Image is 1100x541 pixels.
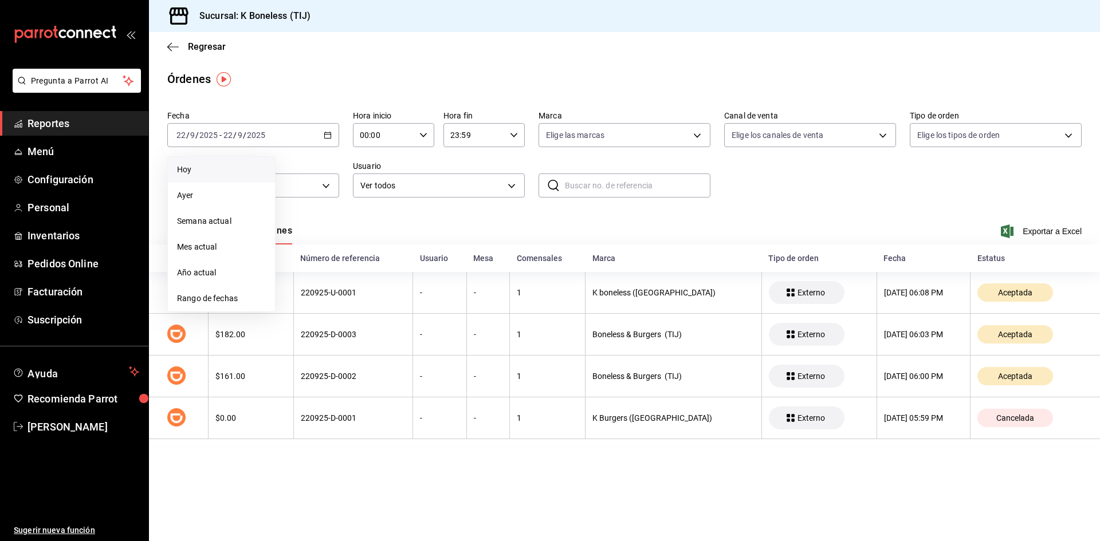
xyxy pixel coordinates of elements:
[195,131,199,140] span: /
[592,254,755,263] div: Marca
[215,413,286,422] div: $0.00
[793,288,830,297] span: Externo
[993,288,1037,297] span: Aceptada
[31,75,123,87] span: Pregunta a Parrot AI
[27,284,139,299] span: Facturación
[420,288,459,297] div: -
[300,254,406,263] div: Número de referencia
[13,69,141,93] button: Pregunta a Parrot AI
[176,131,186,140] input: --
[768,254,870,263] div: Tipo de orden
[910,112,1082,120] label: Tipo de orden
[420,330,459,339] div: -
[199,131,218,140] input: ----
[301,413,406,422] div: 220925-D-0001
[177,267,266,279] span: Año actual
[565,174,710,197] input: Buscar no. de referencia
[420,372,459,381] div: -
[884,330,964,339] div: [DATE] 06:03 PM
[793,330,830,339] span: Externo
[27,228,139,243] span: Inventarios
[223,131,233,140] input: --
[27,312,139,327] span: Suscripción
[126,30,135,39] button: open_drawer_menu
[217,72,231,86] img: Tooltip marker
[360,180,504,192] span: Ver todos
[443,112,525,120] label: Hora fin
[177,293,266,305] span: Rango de fechas
[732,129,823,141] span: Elige los canales de venta
[993,330,1037,339] span: Aceptada
[793,372,830,381] span: Externo
[992,413,1039,422] span: Cancelada
[592,372,754,381] div: Boneless & Burgers (TIJ)
[1003,224,1082,238] button: Exportar a Excel
[177,215,266,227] span: Semana actual
[27,391,139,406] span: Recomienda Parrot
[219,131,222,140] span: -
[177,241,266,253] span: Mes actual
[27,144,139,159] span: Menú
[177,189,266,202] span: Ayer
[592,413,754,422] div: K Burgers ([GEOGRAPHIC_DATA])
[237,131,243,140] input: --
[233,131,237,140] span: /
[884,372,964,381] div: [DATE] 06:00 PM
[884,288,964,297] div: [DATE] 06:08 PM
[517,372,578,381] div: 1
[27,172,139,187] span: Configuración
[420,413,459,422] div: -
[724,112,896,120] label: Canal de venta
[546,129,604,141] span: Elige las marcas
[215,372,286,381] div: $161.00
[353,112,434,120] label: Hora inicio
[301,372,406,381] div: 220925-D-0002
[167,41,226,52] button: Regresar
[186,131,190,140] span: /
[474,288,503,297] div: -
[301,288,406,297] div: 220925-U-0001
[167,70,211,88] div: Órdenes
[215,330,286,339] div: $182.00
[420,254,459,263] div: Usuario
[474,330,503,339] div: -
[243,131,246,140] span: /
[27,419,139,435] span: [PERSON_NAME]
[14,524,139,536] span: Sugerir nueva función
[190,131,195,140] input: --
[993,372,1037,381] span: Aceptada
[592,330,754,339] div: Boneless & Burgers (TIJ)
[517,413,578,422] div: 1
[8,83,141,95] a: Pregunta a Parrot AI
[27,365,124,378] span: Ayuda
[884,413,964,422] div: [DATE] 05:59 PM
[167,112,339,120] label: Fecha
[27,200,139,215] span: Personal
[474,372,503,381] div: -
[539,112,710,120] label: Marca
[27,256,139,271] span: Pedidos Online
[473,254,503,263] div: Mesa
[793,413,830,422] span: Externo
[517,288,578,297] div: 1
[177,164,266,176] span: Hoy
[27,116,139,131] span: Reportes
[592,288,754,297] div: K boneless ([GEOGRAPHIC_DATA])
[977,254,1082,263] div: Estatus
[474,413,503,422] div: -
[190,9,311,23] h3: Sucursal: K Boneless (TIJ)
[246,131,266,140] input: ----
[517,254,579,263] div: Comensales
[883,254,964,263] div: Fecha
[917,129,1000,141] span: Elige los tipos de orden
[301,330,406,339] div: 220925-D-0003
[353,162,525,170] label: Usuario
[517,330,578,339] div: 1
[188,41,226,52] span: Regresar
